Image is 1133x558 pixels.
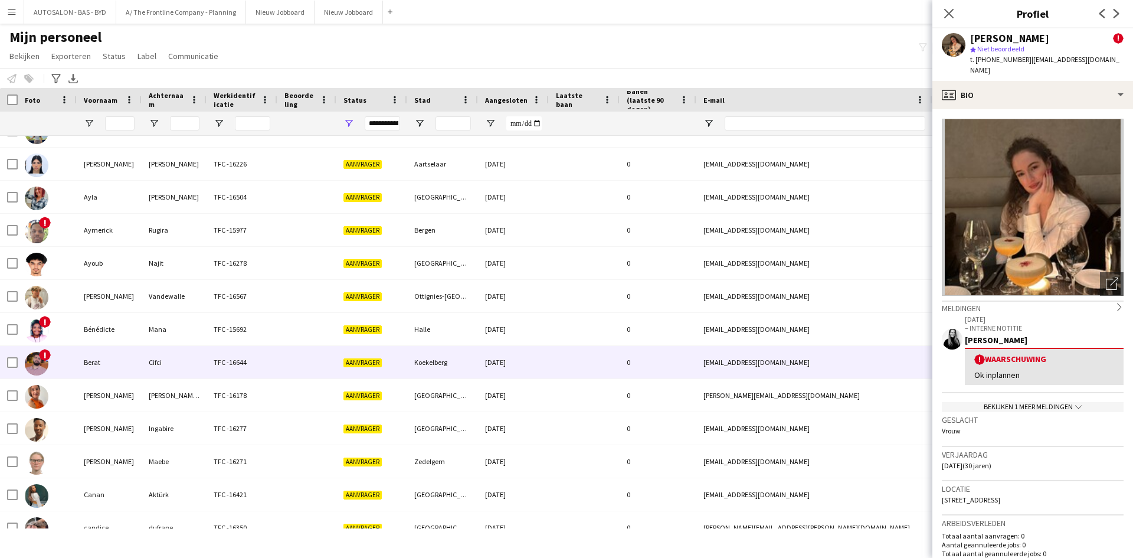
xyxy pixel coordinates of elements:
[207,181,277,213] div: TFC -16504
[142,478,207,511] div: Aktürk
[478,346,549,378] div: [DATE]
[407,478,478,511] div: [GEOGRAPHIC_DATA]
[77,379,142,412] div: [PERSON_NAME]
[696,412,932,445] div: [EMAIL_ADDRESS][DOMAIN_NAME]
[1100,272,1124,296] div: Foto's pop-up openen
[343,193,382,202] span: Aanvrager
[51,51,91,61] span: Exporteren
[970,33,1049,44] div: [PERSON_NAME]
[116,1,246,24] button: A/ The Frontline Company - Planning
[478,478,549,511] div: [DATE]
[207,379,277,412] div: TFC -16178
[77,313,142,345] div: Bénédicte
[970,55,1032,64] span: t. [PHONE_NUMBER]
[343,259,382,268] span: Aanvrager
[214,91,256,109] span: Werkidentificatie
[942,301,1124,314] div: Meldingen
[620,214,696,246] div: 0
[39,316,51,328] span: !
[696,313,932,345] div: [EMAIL_ADDRESS][DOMAIN_NAME]
[77,214,142,246] div: Aymerick
[343,391,382,400] span: Aanvrager
[435,116,471,130] input: Stad Filter Invoer
[207,247,277,279] div: TFC -16278
[932,6,1133,21] h3: Profiel
[343,524,382,533] span: Aanvrager
[703,96,725,105] span: E-mail
[77,478,142,511] div: Canan
[407,247,478,279] div: [GEOGRAPHIC_DATA][PERSON_NAME]
[942,461,991,470] span: [DATE] (30 jaren)
[142,148,207,180] div: [PERSON_NAME]
[478,181,549,213] div: [DATE]
[485,118,496,129] button: Open Filtermenu
[142,313,207,345] div: Mana
[942,402,1124,412] div: Bekijken 1 meer meldingen
[142,181,207,213] div: [PERSON_NAME]
[627,87,675,113] span: Banen (laatste 90 dagen)
[343,292,382,301] span: Aanvrager
[207,148,277,180] div: TFC -16226
[942,518,1124,528] h3: Arbeidsverleden
[77,280,142,312] div: [PERSON_NAME]
[696,214,932,246] div: [EMAIL_ADDRESS][DOMAIN_NAME]
[235,116,270,130] input: Werkidentificatie Filter Invoer
[66,71,80,86] app-action-btn: Exporteer XLSX
[170,116,199,130] input: Achternaam Filter Invoer
[974,354,985,365] span: !
[620,313,696,345] div: 0
[414,118,425,129] button: Open Filtermenu
[407,181,478,213] div: [GEOGRAPHIC_DATA]
[77,148,142,180] div: [PERSON_NAME]
[246,1,315,24] button: Nieuw Jobboard
[142,346,207,378] div: Cifci
[214,118,224,129] button: Open Filtermenu
[77,247,142,279] div: Ayoub
[478,313,549,345] div: [DATE]
[25,385,48,409] img: Bernadette Vande Merk
[343,491,382,500] span: Aanvrager
[942,495,1000,504] span: [STREET_ADDRESS]
[407,412,478,445] div: [GEOGRAPHIC_DATA]
[942,426,961,435] span: Vrouw
[407,280,478,312] div: Ottignies-[GEOGRAPHIC_DATA]-[GEOGRAPHIC_DATA]
[25,187,48,210] img: Ayla De Becker
[407,511,478,544] div: [GEOGRAPHIC_DATA]
[25,418,48,442] img: Berry-Uriel Ingabire
[696,511,932,544] div: [PERSON_NAME][EMAIL_ADDRESS][PERSON_NAME][DOMAIN_NAME]
[207,511,277,544] div: TFC -16350
[207,346,277,378] div: TFC -16644
[9,51,40,61] span: Bekijken
[149,118,159,129] button: Open Filtermenu
[343,226,382,235] span: Aanvrager
[284,91,315,109] span: Beoordeling
[620,346,696,378] div: 0
[25,253,48,276] img: Ayoub Najit
[163,48,223,64] a: Communicatie
[696,280,932,312] div: [EMAIL_ADDRESS][DOMAIN_NAME]
[25,352,48,376] img: Berat Cifci
[343,118,354,129] button: Open Filtermenu
[478,148,549,180] div: [DATE]
[942,549,1124,558] p: Totaal aantal geannuleerde jobs: 0
[142,445,207,478] div: Maebe
[407,214,478,246] div: Bergen
[315,1,383,24] button: Nieuw Jobboard
[25,220,48,243] img: Aymerick Rugira
[137,51,156,61] span: Label
[105,116,135,130] input: Voornaam Filter Invoer
[207,478,277,511] div: TFC -16421
[696,445,932,478] div: [EMAIL_ADDRESS][DOMAIN_NAME]
[5,48,44,64] a: Bekijken
[932,81,1133,109] div: Bio
[77,346,142,378] div: Berat
[24,1,116,24] button: AUTOSALON - BAS - BYD
[414,96,431,105] span: Stad
[407,148,478,180] div: Aartselaar
[77,412,142,445] div: [PERSON_NAME]
[965,324,1124,332] p: – INTERNE NOTITIE
[168,51,218,61] span: Communicatie
[478,214,549,246] div: [DATE]
[39,349,51,361] span: !
[343,458,382,466] span: Aanvrager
